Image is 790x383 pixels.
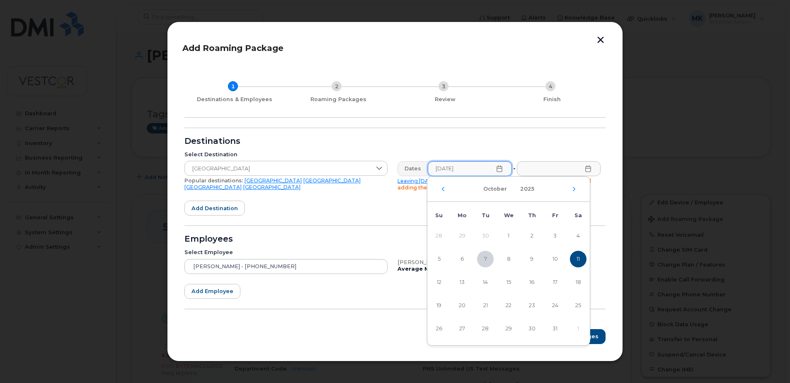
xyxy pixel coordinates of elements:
span: 22 [500,297,517,314]
div: Review [395,96,495,103]
span: 8 [500,251,517,267]
a: Leaving [DATE] [397,178,437,184]
div: Roaming Packages [288,96,388,103]
div: [PERSON_NAME], iPhone, Bell [397,259,601,266]
td: 25 [567,294,590,317]
td: 19 [427,294,451,317]
a: [GEOGRAPHIC_DATA] [245,177,302,184]
td: 9 [520,247,543,271]
div: 2 [332,81,342,91]
td: 22 [497,294,520,317]
td: 13 [451,271,474,294]
td: 16 [520,271,543,294]
div: 3 [439,81,448,91]
td: 2 [520,224,543,247]
td: 27 [451,317,474,340]
span: 6 [454,251,470,267]
span: 1 [500,228,517,244]
span: 21 [477,297,494,314]
div: Select Employee [184,249,388,256]
td: 11 [567,247,590,271]
button: Choose Month [478,182,512,196]
span: 19 [431,297,447,314]
td: 17 [543,271,567,294]
span: Mo [458,212,467,218]
button: Add employee [184,284,240,299]
td: 7 [474,247,497,271]
span: Add employee [191,287,233,295]
span: Popular destinations: [184,177,243,184]
td: 30 [520,317,543,340]
td: 30 [474,224,497,247]
button: Choose Year [515,182,539,196]
td: 29 [451,224,474,247]
span: United Kingdom [185,161,371,176]
span: Fr [552,212,558,218]
a: [GEOGRAPHIC_DATA] [303,177,361,184]
span: 10 [547,251,563,267]
span: We [504,212,514,218]
span: Please be aware due to time differences we recommend adding the package 1 day earlier to ensure n... [397,178,591,191]
td: 15 [497,271,520,294]
span: 31 [547,320,563,337]
div: Choose Date [427,176,590,346]
span: 16 [523,274,540,291]
span: 9 [523,251,540,267]
a: [GEOGRAPHIC_DATA] [184,184,242,190]
span: 11 [570,251,586,267]
td: 14 [474,271,497,294]
td: 28 [474,317,497,340]
td: 12 [427,271,451,294]
div: - [511,161,517,176]
span: 7 [477,251,494,267]
span: 27 [454,320,470,337]
td: 1 [497,224,520,247]
td: 8 [497,247,520,271]
button: Previous Month [441,187,446,191]
input: Please fill out this field [428,161,512,176]
span: 14 [477,274,494,291]
a: [GEOGRAPHIC_DATA] [243,184,300,190]
div: Finish [502,96,602,103]
td: 31 [543,317,567,340]
div: Employees [184,236,606,242]
div: Select Destination [184,151,388,158]
span: Sa [574,212,582,218]
span: 18 [570,274,586,291]
span: 15 [500,274,517,291]
td: 26 [427,317,451,340]
span: 29 [500,320,517,337]
td: 29 [497,317,520,340]
td: 28 [427,224,451,247]
span: 26 [431,320,447,337]
span: 13 [454,274,470,291]
td: 18 [567,271,590,294]
td: 4 [567,224,590,247]
td: 3 [543,224,567,247]
td: 21 [474,294,497,317]
td: 10 [543,247,567,271]
span: Tu [482,212,490,218]
span: 30 [523,320,540,337]
div: 4 [545,81,555,91]
b: Average Monthly Usage: [397,266,471,272]
td: 24 [543,294,567,317]
input: Please fill out this field [517,161,601,176]
td: 6 [451,247,474,271]
input: Search device [184,259,388,274]
span: 20 [454,297,470,314]
span: 2 [523,228,540,244]
span: 17 [547,274,563,291]
span: 4 [570,228,586,244]
span: 12 [431,274,447,291]
span: Add destination [191,204,238,212]
td: 1 [567,317,590,340]
td: 5 [427,247,451,271]
button: Add destination [184,201,245,216]
span: Th [528,212,536,218]
span: 5 [431,251,447,267]
span: 28 [477,320,494,337]
span: 25 [570,297,586,314]
span: 24 [547,297,563,314]
div: Destinations [184,138,606,145]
